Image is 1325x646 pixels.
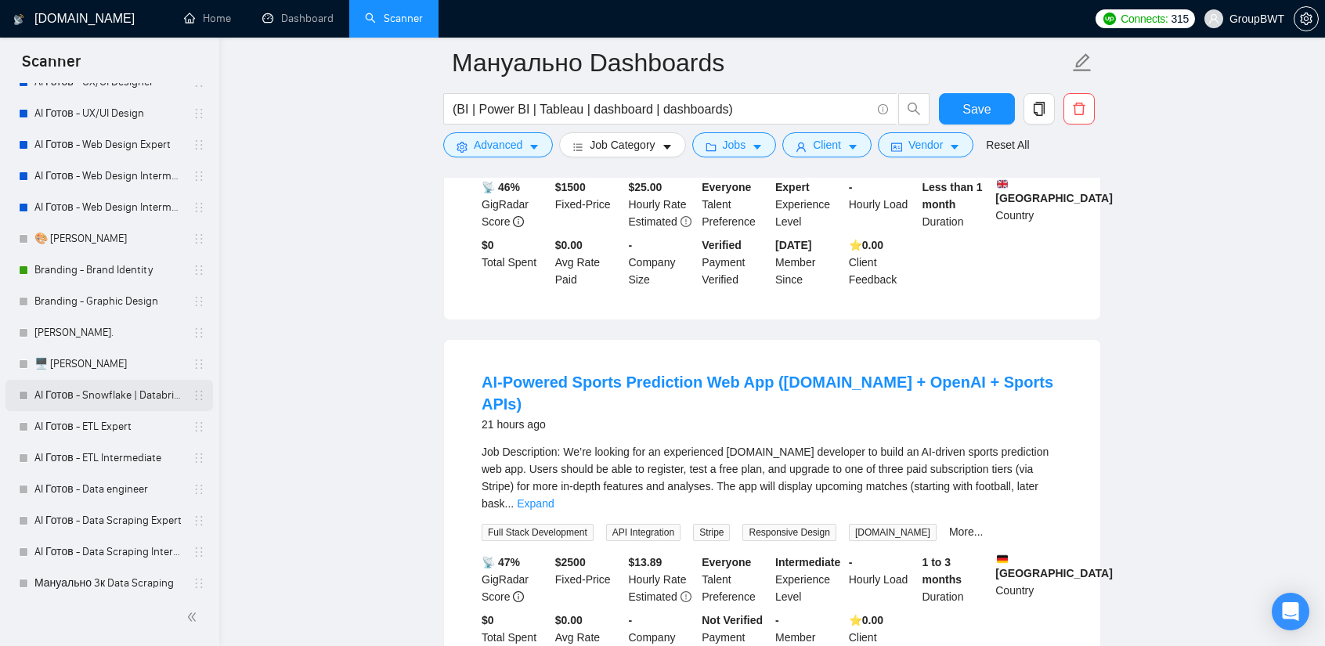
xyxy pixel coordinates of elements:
[513,591,524,602] span: info-circle
[193,170,205,182] span: holder
[1064,102,1094,116] span: delete
[1121,10,1168,27] span: Connects:
[1172,10,1189,27] span: 315
[453,99,871,119] input: Search Freelance Jobs...
[775,239,811,251] b: [DATE]
[193,233,205,245] span: holder
[482,614,494,626] b: $ 0
[552,554,626,605] div: Fixed-Price
[626,179,699,230] div: Hourly Rate
[997,554,1008,565] img: 🇩🇪
[482,239,494,251] b: $ 0
[629,614,633,626] b: -
[555,556,586,568] b: $ 2500
[1208,13,1219,24] span: user
[1063,93,1095,125] button: delete
[590,136,655,153] span: Job Category
[629,239,633,251] b: -
[949,525,984,538] a: More...
[193,514,205,527] span: holder
[962,99,991,119] span: Save
[517,497,554,510] a: Expand
[699,179,772,230] div: Talent Preference
[796,141,807,153] span: user
[772,179,846,230] div: Experience Level
[775,614,779,626] b: -
[34,536,183,568] a: AI Готов - Data Scraping Intermediate
[34,254,183,286] a: Branding - Brand Identity
[555,239,583,251] b: $0.00
[742,524,836,541] span: Responsive Design
[457,141,468,153] span: setting
[13,7,24,32] img: logo
[922,556,962,586] b: 1 to 3 months
[34,317,183,348] a: [PERSON_NAME].
[193,546,205,558] span: holder
[482,556,520,568] b: 📡 47%
[1294,6,1319,31] button: setting
[629,556,662,568] b: $ 13.89
[692,132,777,157] button: folderJobscaret-down
[629,181,662,193] b: $ 25.00
[559,132,685,157] button: barsJob Categorycaret-down
[193,327,205,339] span: holder
[482,443,1063,512] div: Job Description: We’re looking for an experienced [DOMAIN_NAME] developer to build an AI-driven s...
[939,93,1015,125] button: Save
[949,141,960,153] span: caret-down
[878,132,973,157] button: idcardVendorcaret-down
[34,223,183,254] a: 🎨 [PERSON_NAME]
[908,136,943,153] span: Vendor
[529,141,540,153] span: caret-down
[919,554,993,605] div: Duration
[443,132,553,157] button: settingAdvancedcaret-down
[1024,93,1055,125] button: copy
[478,236,552,288] div: Total Spent
[34,348,183,380] a: 🖥️ [PERSON_NAME]
[474,136,522,153] span: Advanced
[1103,13,1116,25] img: upwork-logo.png
[9,50,93,83] span: Scanner
[772,554,846,605] div: Experience Level
[846,179,919,230] div: Hourly Load
[681,216,691,227] span: exclamation-circle
[34,192,183,223] a: AI Готов - Web Design Intermediate минус Development
[849,614,883,626] b: ⭐️ 0.00
[482,374,1053,413] a: AI-Powered Sports Prediction Web App ([DOMAIN_NAME] + OpenAI + Sports APIs)
[552,179,626,230] div: Fixed-Price
[723,136,746,153] span: Jobs
[482,415,1063,434] div: 21 hours ago
[1024,102,1054,116] span: copy
[997,179,1008,189] img: 🇬🇧
[1294,13,1318,25] span: setting
[986,136,1029,153] a: Reset All
[706,141,717,153] span: folder
[782,132,872,157] button: userClientcaret-down
[482,181,520,193] b: 📡 46%
[478,554,552,605] div: GigRadar Score
[849,524,937,541] span: [DOMAIN_NAME]
[702,239,742,251] b: Verified
[992,179,1066,230] div: Country
[193,420,205,433] span: holder
[505,497,514,510] span: ...
[702,181,751,193] b: Everyone
[193,295,205,308] span: holder
[452,43,1069,82] input: Scanner name...
[34,568,183,599] a: Мануально 3к Data Scraping
[891,141,902,153] span: idcard
[752,141,763,153] span: caret-down
[482,524,594,541] span: Full Stack Development
[34,505,183,536] a: AI Готов - Data Scraping Expert
[693,524,730,541] span: Stripe
[1072,52,1092,73] span: edit
[552,236,626,288] div: Avg Rate Paid
[1272,593,1309,630] div: Open Intercom Messenger
[193,389,205,402] span: holder
[699,236,772,288] div: Payment Verified
[849,239,883,251] b: ⭐️ 0.00
[626,554,699,605] div: Hourly Rate
[193,107,205,120] span: holder
[34,474,183,505] a: AI Готов - Data engineer
[34,442,183,474] a: AI Готов - ETL Intermediate
[365,12,423,25] a: searchScanner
